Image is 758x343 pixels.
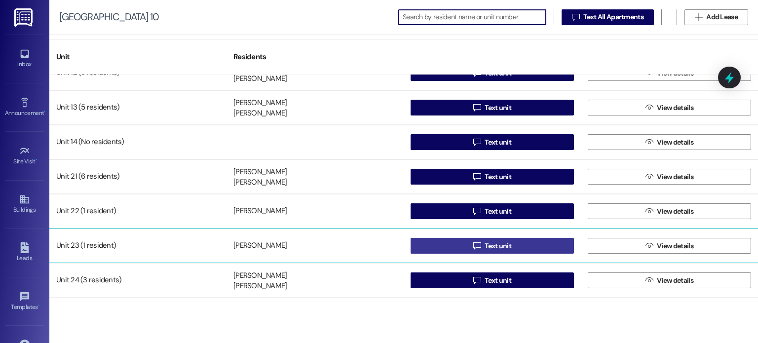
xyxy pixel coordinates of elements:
button: View details [588,272,751,288]
div: Unit 22 (1 resident) [49,201,227,221]
i:  [645,104,653,112]
div: Unit [49,45,227,69]
div: [PERSON_NAME] [233,178,287,188]
span: View details [657,137,693,148]
div: Unit 23 (1 resident) [49,236,227,256]
div: [GEOGRAPHIC_DATA] 10 [59,12,159,22]
i:  [645,173,653,181]
div: Unit 24 (3 residents) [49,270,227,290]
span: Text unit [485,241,511,251]
a: Site Visit • [5,143,44,169]
button: View details [588,238,751,254]
button: View details [588,169,751,185]
span: View details [657,172,693,182]
button: Text All Apartments [562,9,654,25]
div: [PERSON_NAME] [233,241,287,251]
div: [PERSON_NAME] [233,206,287,217]
a: Inbox [5,45,44,72]
i:  [473,138,481,146]
i:  [695,13,702,21]
i:  [473,173,481,181]
i:  [645,276,653,284]
div: [PERSON_NAME] [233,98,287,108]
span: Text unit [485,103,511,113]
div: [PERSON_NAME] [233,74,287,84]
span: Text All Apartments [583,12,644,22]
div: Unit 13 (5 residents) [49,98,227,117]
i:  [473,104,481,112]
a: Templates • [5,288,44,315]
span: View details [657,241,693,251]
button: View details [588,100,751,115]
button: Text unit [411,238,574,254]
button: Text unit [411,203,574,219]
i:  [645,242,653,250]
a: Buildings [5,191,44,218]
span: Text unit [485,206,511,217]
span: Text unit [485,172,511,182]
span: Text unit [485,137,511,148]
button: Text unit [411,169,574,185]
span: Text unit [485,275,511,286]
i:  [473,242,481,250]
span: View details [657,103,693,113]
button: View details [588,134,751,150]
i:  [473,276,481,284]
button: Text unit [411,272,574,288]
span: View details [657,275,693,286]
span: Add Lease [706,12,738,22]
img: ResiDesk Logo [14,8,35,27]
input: Search by resident name or unit number [403,10,546,24]
span: • [44,108,45,115]
a: Leads [5,239,44,266]
i:  [645,138,653,146]
div: [PERSON_NAME] [233,167,287,177]
div: [PERSON_NAME] [233,281,287,292]
span: View details [657,206,693,217]
span: • [38,302,39,309]
button: Text unit [411,100,574,115]
div: Unit 21 (6 residents) [49,167,227,187]
button: Text unit [411,134,574,150]
div: [PERSON_NAME] [233,109,287,119]
i:  [473,207,481,215]
i:  [572,13,579,21]
div: Unit 14 (No residents) [49,132,227,152]
div: [PERSON_NAME] [233,270,287,281]
div: Residents [227,45,404,69]
button: Add Lease [684,9,748,25]
span: • [36,156,37,163]
i:  [645,207,653,215]
button: View details [588,203,751,219]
